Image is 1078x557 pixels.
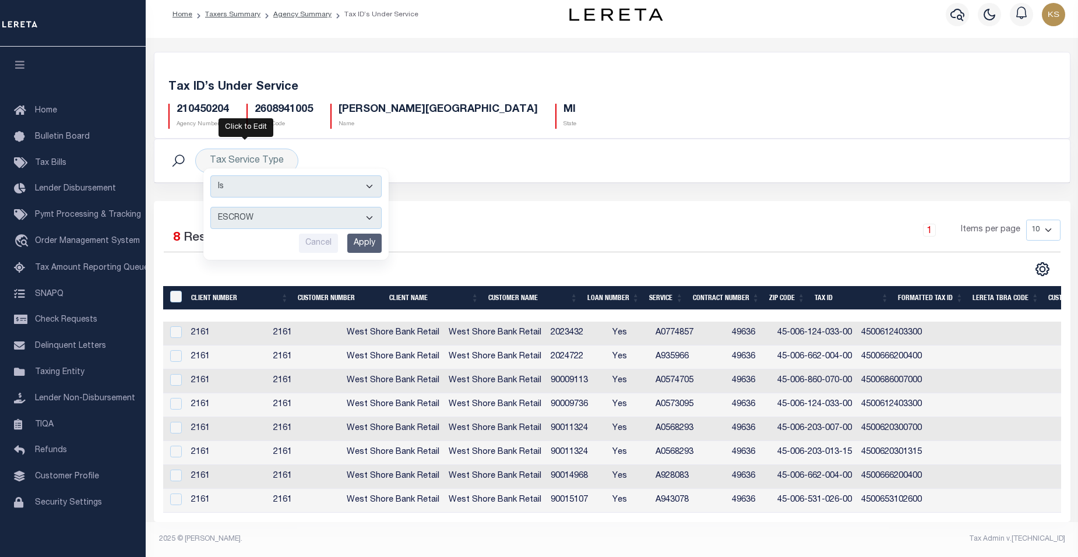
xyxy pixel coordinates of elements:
[444,346,546,369] td: West Shore Bank Retail
[608,369,651,393] td: Yes
[35,264,149,272] span: Tax Amount Reporting Queue
[857,322,931,346] td: 4500612403300
[195,149,298,173] div: Tax Service Type
[773,393,857,417] td: 45-006-124-033-00
[35,237,140,245] span: Order Management System
[651,465,727,489] td: A928083
[255,120,313,129] p: Payee Code
[651,322,727,346] td: A0774857
[773,346,857,369] td: 45-006-662-004-00
[347,234,382,253] input: Apply
[35,499,102,507] span: Security Settings
[186,465,268,489] td: 2161
[35,368,84,376] span: Taxing Entity
[35,446,67,454] span: Refunds
[727,322,773,346] td: 49636
[923,224,936,237] a: 1
[621,534,1065,544] div: Tax Admin v.[TECHNICAL_ID]
[857,369,931,393] td: 4500686007000
[546,369,608,393] td: 90009113
[342,417,444,441] td: West Shore Bank Retail
[444,417,546,441] td: West Shore Bank Retail
[773,369,857,393] td: 45-006-860-070-00
[810,286,893,310] th: Tax ID: activate to sort column ascending
[857,441,931,465] td: 4500620301315
[444,465,546,489] td: West Shore Bank Retail
[339,104,538,117] h5: [PERSON_NAME][GEOGRAPHIC_DATA]
[342,322,444,346] td: West Shore Bank Retail
[35,342,106,350] span: Delinquent Letters
[184,229,227,248] label: Results
[35,211,141,219] span: Pymt Processing & Tracking
[186,393,268,417] td: 2161
[688,286,765,310] th: Contract Number: activate to sort column ascending
[608,393,651,417] td: Yes
[186,489,268,513] td: 2161
[444,441,546,465] td: West Shore Bank Retail
[857,417,931,441] td: 4500620300700
[172,11,192,18] a: Home
[186,369,268,393] td: 2161
[727,465,773,489] td: 49636
[173,232,180,244] span: 8
[342,369,444,393] td: West Shore Bank Retail
[651,393,727,417] td: A0573095
[608,489,651,513] td: Yes
[444,489,546,513] td: West Shore Bank Retail
[293,286,385,310] th: Customer Number
[168,80,1056,94] h5: Tax ID’s Under Service
[269,417,342,441] td: 2161
[546,322,608,346] td: 2023432
[269,465,342,489] td: 2161
[444,322,546,346] td: West Shore Bank Retail
[727,441,773,465] td: 49636
[893,286,968,310] th: Formatted Tax ID: activate to sort column ascending
[546,465,608,489] td: 90014968
[583,286,644,310] th: Loan Number: activate to sort column ascending
[269,393,342,417] td: 2161
[150,534,612,544] div: 2025 © [PERSON_NAME].
[339,120,538,129] p: Name
[546,346,608,369] td: 2024722
[385,286,484,310] th: Client Name: activate to sort column ascending
[35,133,90,141] span: Bulletin Board
[342,489,444,513] td: West Shore Bank Retail
[332,9,418,20] li: Tax ID’s Under Service
[546,417,608,441] td: 90011324
[35,420,54,428] span: TIQA
[773,322,857,346] td: 45-006-124-033-00
[563,104,576,117] h5: MI
[269,322,342,346] td: 2161
[608,346,651,369] td: Yes
[727,393,773,417] td: 49636
[177,104,229,117] h5: 210450204
[727,489,773,513] td: 49636
[269,489,342,513] td: 2161
[35,394,135,403] span: Lender Non-Disbursement
[186,417,268,441] td: 2161
[219,118,273,137] div: Click to Edit
[255,104,313,117] h5: 2608941005
[186,322,268,346] td: 2161
[857,489,931,513] td: 4500653102600
[14,234,33,249] i: travel_explore
[773,465,857,489] td: 45-006-662-004-00
[773,417,857,441] td: 45-006-203-007-00
[342,393,444,417] td: West Shore Bank Retail
[1042,3,1065,26] img: svg+xml;base64,PHN2ZyB4bWxucz0iaHR0cDovL3d3dy53My5vcmcvMjAwMC9zdmciIHBvaW50ZXItZXZlbnRzPSJub25lIi...
[765,286,810,310] th: Zip Code: activate to sort column ascending
[727,417,773,441] td: 49636
[35,290,64,298] span: SNAPQ
[342,465,444,489] td: West Shore Bank Retail
[651,346,727,369] td: A935966
[546,441,608,465] td: 90011324
[273,11,332,18] a: Agency Summary
[773,489,857,513] td: 45-006-531-026-00
[569,8,663,21] img: logo-dark.svg
[299,234,338,253] input: Cancel
[35,107,57,115] span: Home
[484,286,583,310] th: Customer Name: activate to sort column ascending
[35,316,97,324] span: Check Requests
[857,393,931,417] td: 4500612403300
[342,346,444,369] td: West Shore Bank Retail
